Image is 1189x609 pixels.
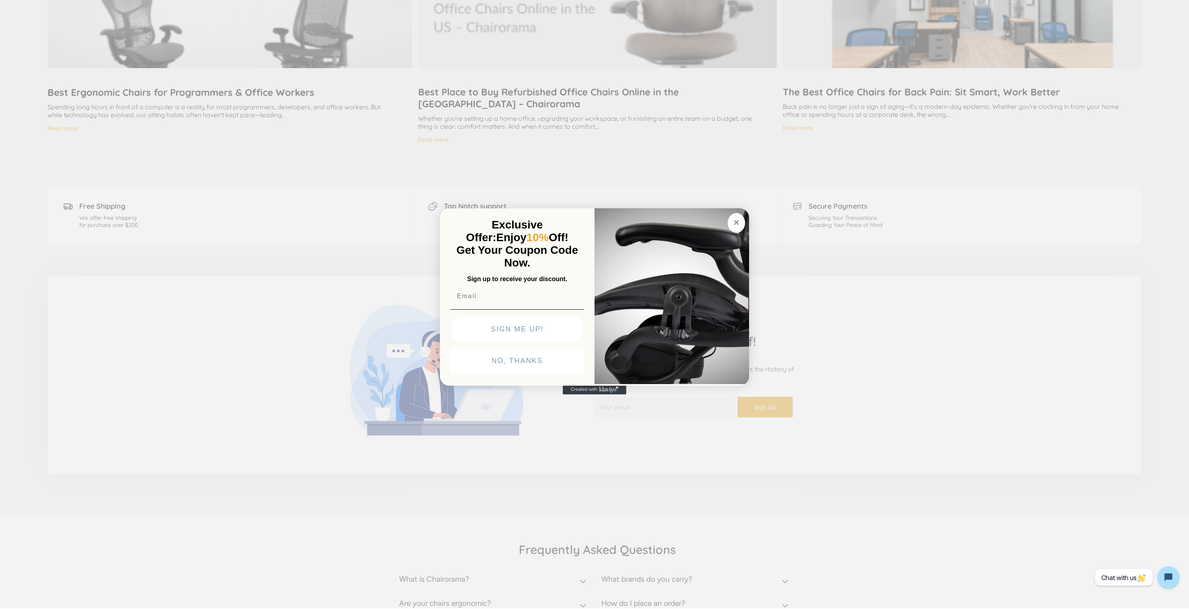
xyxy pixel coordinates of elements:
img: 92d77583-a095-41f6-84e7-858462e0427a.jpeg [594,207,749,384]
span: Get Your Coupon Code Now. [457,244,578,269]
button: Close dialog [728,213,745,233]
a: Created with Klaviyo - opens in a new tab [563,385,626,394]
span: 10% [526,231,549,244]
button: SIGN ME UP! [452,316,583,342]
span: Sign up to receive your discount. [467,276,567,282]
span: Enjoy Off! [496,231,568,244]
button: NO, THANKS [450,348,584,374]
input: Email [450,288,584,304]
span: Exclusive Offer: [466,219,543,244]
img: underline [450,309,584,310]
